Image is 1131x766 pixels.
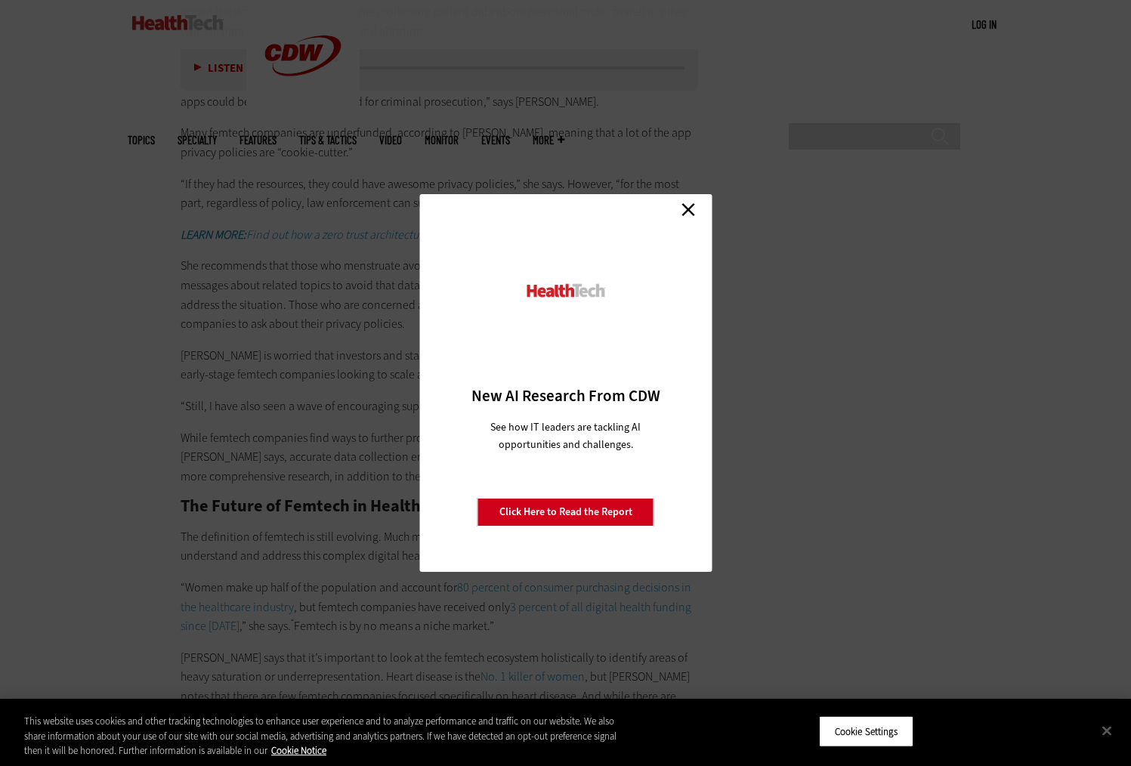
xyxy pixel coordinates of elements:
div: This website uses cookies and other tracking technologies to enhance user experience and to analy... [24,714,622,758]
button: Cookie Settings [819,715,913,747]
h3: New AI Research From CDW [446,385,685,406]
img: HealthTech_0.png [524,283,607,298]
button: Close [1090,714,1123,747]
a: Click Here to Read the Report [477,498,654,527]
a: More information about your privacy [271,744,326,757]
p: See how IT leaders are tackling AI opportunities and challenges. [472,419,659,453]
a: Close [677,198,700,221]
